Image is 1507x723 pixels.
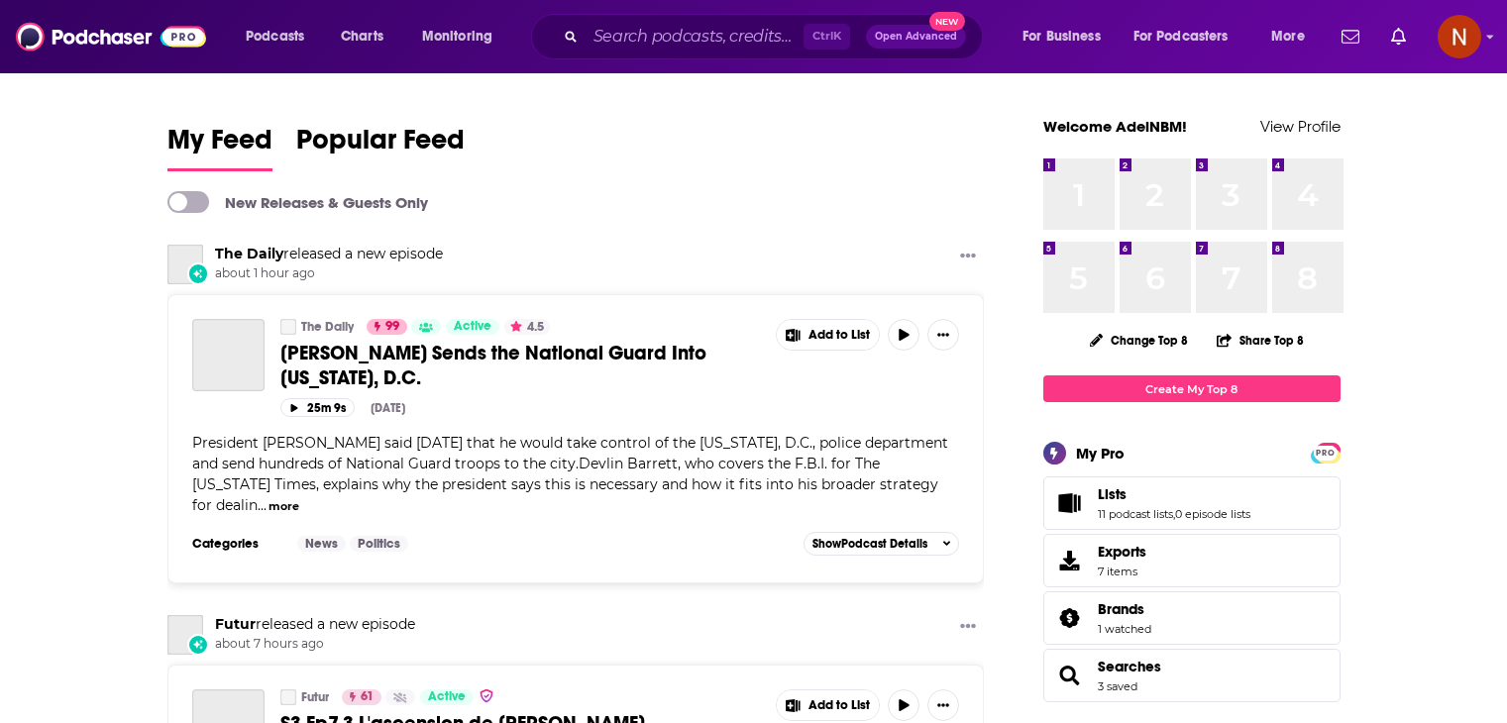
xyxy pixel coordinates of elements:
[367,319,407,335] a: 99
[246,23,304,51] span: Podcasts
[192,536,281,552] h3: Categories
[167,615,203,655] a: Futur
[280,398,355,417] button: 25m 9s
[1260,117,1341,136] a: View Profile
[408,21,518,52] button: open menu
[1175,507,1250,521] a: 0 episode lists
[929,12,965,31] span: New
[215,245,443,263] h3: released a new episode
[1334,20,1367,53] a: Show notifications dropdown
[215,245,283,262] a: The Daily
[215,615,256,633] a: Futur
[1438,15,1481,58] img: User Profile
[385,317,399,337] span: 99
[1050,547,1090,574] span: Exports
[1098,565,1146,578] span: 7 items
[16,18,206,55] img: Podchaser - Follow, Share and Rate Podcasts
[192,434,948,514] span: President [PERSON_NAME] said [DATE] that he would take control of the [US_STATE], D.C., police de...
[808,698,870,713] span: Add to List
[1043,534,1341,587] a: Exports
[1098,507,1173,521] a: 11 podcast lists
[167,245,203,284] a: The Daily
[875,32,957,42] span: Open Advanced
[361,687,374,707] span: 61
[187,634,209,656] div: New Episode
[550,14,1002,59] div: Search podcasts, credits, & more...
[1076,444,1125,463] div: My Pro
[777,320,880,350] button: Show More Button
[777,690,880,720] button: Show More Button
[167,123,272,168] span: My Feed
[1098,622,1151,636] a: 1 watched
[1043,649,1341,702] span: Searches
[1438,15,1481,58] span: Logged in as AdelNBM
[808,328,870,343] span: Add to List
[1098,485,1127,503] span: Lists
[167,191,428,213] a: New Releases & Guests Only
[232,21,330,52] button: open menu
[301,319,354,335] a: The Daily
[1271,23,1305,51] span: More
[1438,15,1481,58] button: Show profile menu
[269,498,299,515] button: more
[350,536,408,552] a: Politics
[1043,476,1341,530] span: Lists
[420,689,474,705] a: Active
[927,689,959,721] button: Show More Button
[422,23,492,51] span: Monitoring
[586,21,804,52] input: Search podcasts, credits, & more...
[280,341,706,390] span: [PERSON_NAME] Sends the National Guard Into [US_STATE], D.C.
[952,615,984,640] button: Show More Button
[1216,321,1305,360] button: Share Top 8
[341,23,383,51] span: Charts
[1050,489,1090,517] a: Lists
[479,687,494,704] img: verified Badge
[1257,21,1330,52] button: open menu
[1078,328,1201,353] button: Change Top 8
[446,319,499,335] a: Active
[1121,21,1257,52] button: open menu
[454,317,491,337] span: Active
[258,496,267,514] span: ...
[1133,23,1229,51] span: For Podcasters
[1023,23,1101,51] span: For Business
[1098,600,1151,618] a: Brands
[167,123,272,171] a: My Feed
[1009,21,1126,52] button: open menu
[1098,600,1144,618] span: Brands
[1314,446,1338,461] span: PRO
[215,615,415,634] h3: released a new episode
[1173,507,1175,521] span: ,
[296,123,465,171] a: Popular Feed
[428,687,466,707] span: Active
[301,689,329,705] a: Futur
[1314,445,1338,460] a: PRO
[1098,543,1146,561] span: Exports
[1050,662,1090,689] a: Searches
[504,319,550,335] button: 4.5
[952,245,984,269] button: Show More Button
[804,24,850,50] span: Ctrl K
[280,319,296,335] a: The Daily
[192,319,265,391] a: Trump Sends the National Guard Into Washington, D.C.
[1043,375,1341,402] a: Create My Top 8
[1043,117,1187,136] a: Welcome AdelNBM!
[342,689,381,705] a: 61
[1043,591,1341,645] span: Brands
[280,341,762,390] a: [PERSON_NAME] Sends the National Guard Into [US_STATE], D.C.
[187,262,209,284] div: New Episode
[215,636,415,653] span: about 7 hours ago
[280,689,296,705] a: Futur
[1098,485,1250,503] a: Lists
[371,401,405,415] div: [DATE]
[328,21,395,52] a: Charts
[1098,658,1161,675] a: Searches
[812,537,927,551] span: Show Podcast Details
[1098,679,1137,693] a: 3 saved
[296,123,465,168] span: Popular Feed
[297,536,346,552] a: News
[1383,20,1414,53] a: Show notifications dropdown
[804,532,960,556] button: ShowPodcast Details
